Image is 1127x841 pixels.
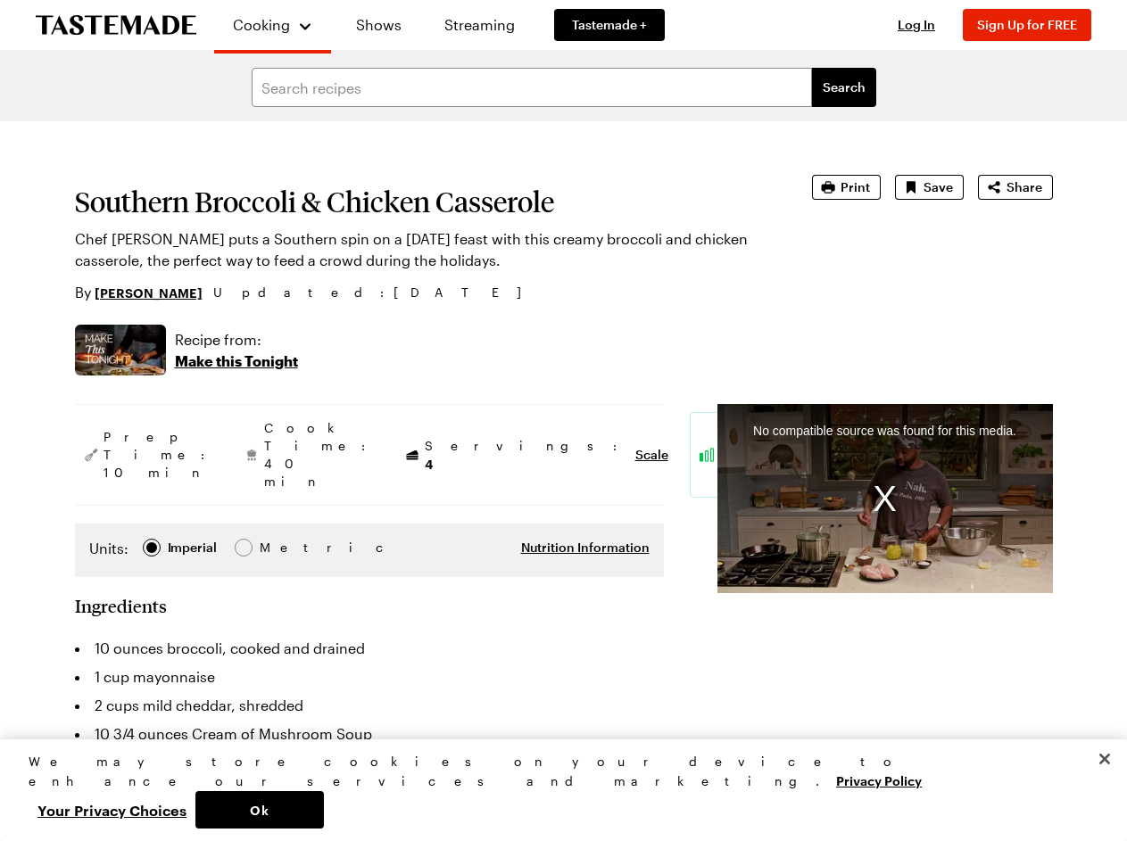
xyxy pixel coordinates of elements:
h1: Southern Broccoli & Chicken Casserole [75,186,762,218]
div: Modal Window [717,404,1053,593]
span: Print [841,178,870,196]
p: Chef [PERSON_NAME] puts a Southern spin on a [DATE] feast with this creamy broccoli and chicken c... [75,228,762,271]
li: 10 3/4 ounces Cream of Mushroom Soup [75,720,664,748]
span: Log In [898,17,935,32]
a: [PERSON_NAME] [95,283,203,302]
p: Make this Tonight [175,350,298,372]
li: 2 cups mild cheddar, shredded [75,691,664,720]
button: Cooking [232,7,313,43]
span: Metric [260,538,299,557]
p: By [75,282,203,303]
span: 4 [425,455,433,472]
button: Sign Up for FREE [963,9,1091,41]
span: Share [1007,178,1042,196]
div: No compatible source was found for this media. [717,404,1053,593]
span: Sign Up for FREE [977,17,1077,32]
a: More information about your privacy, opens in a new tab [836,771,922,788]
li: 10 ounces broccoli, cooked and drained [75,634,664,663]
li: 1 cup mayonnaise [75,663,664,691]
input: Search recipes [252,68,812,107]
span: Cooking [233,16,290,33]
div: Imperial [168,538,217,557]
button: Print [812,175,881,200]
div: We may store cookies on your device to enhance our services and marketing. [29,752,1083,791]
span: Search [823,78,866,96]
span: Prep Time: 10 min [104,428,214,482]
span: Imperial [168,538,219,557]
span: Tastemade + [572,16,647,34]
span: Updated : [DATE] [213,283,539,302]
div: Metric [260,538,297,557]
button: filters [812,68,876,107]
button: Your Privacy Choices [29,791,195,829]
img: Show where recipe is used [75,325,166,375]
a: To Tastemade Home Page [36,15,196,36]
button: Ok [195,791,324,829]
video-js: Video Player [717,404,1053,593]
button: Nutrition Information [521,539,650,557]
button: Log In [881,16,952,34]
span: Cook Time: 40 min [264,419,375,491]
a: Recipe from:Make this Tonight [175,329,298,372]
span: Save [924,178,953,196]
span: Servings: [425,437,626,474]
h2: Ingredients [75,595,167,616]
button: Close [1085,739,1124,779]
button: Share [978,175,1053,200]
p: Recipe from: [175,329,298,350]
button: Scale [635,446,668,464]
a: Tastemade + [554,9,665,41]
label: Units: [89,538,128,559]
button: Save recipe [895,175,964,200]
div: Imperial Metric [89,538,297,563]
div: Privacy [29,752,1083,829]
